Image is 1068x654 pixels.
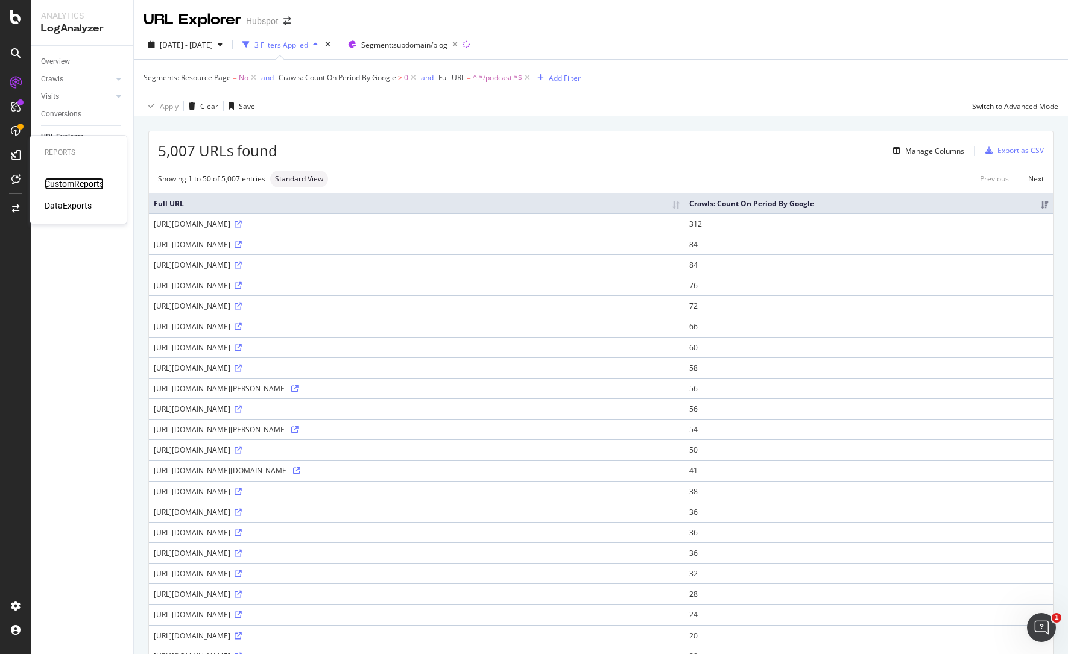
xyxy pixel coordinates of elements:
[275,175,323,183] span: Standard View
[154,589,680,599] div: [URL][DOMAIN_NAME]
[154,363,680,373] div: [URL][DOMAIN_NAME]
[41,73,63,86] div: Crawls
[343,35,463,54] button: Segment:subdomain/blog
[684,583,1053,604] td: 28
[1052,613,1061,623] span: 1
[154,383,680,394] div: [URL][DOMAIN_NAME][PERSON_NAME]
[41,90,59,103] div: Visits
[154,424,680,435] div: [URL][DOMAIN_NAME][PERSON_NAME]
[438,72,465,83] span: Full URL
[404,69,408,86] span: 0
[421,72,434,83] div: and
[323,39,333,51] div: times
[184,96,218,116] button: Clear
[41,22,124,36] div: LogAnalyzer
[972,101,1058,112] div: Switch to Advanced Mode
[154,609,680,620] div: [URL][DOMAIN_NAME]
[279,72,396,83] span: Crawls: Count On Period By Google
[684,234,1053,254] td: 84
[41,55,125,68] a: Overview
[154,548,680,558] div: [URL][DOMAIN_NAME]
[888,143,964,158] button: Manage Columns
[1019,170,1044,187] a: Next
[684,193,1053,213] th: Crawls: Count On Period By Google: activate to sort column ascending
[684,419,1053,439] td: 54
[684,213,1053,234] td: 312
[684,378,1053,398] td: 56
[154,568,680,579] div: [URL][DOMAIN_NAME]
[684,316,1053,336] td: 66
[224,96,255,116] button: Save
[684,604,1053,624] td: 24
[997,145,1044,156] div: Export as CSV
[41,108,81,121] div: Conversions
[149,193,684,213] th: Full URL: activate to sort column ascending
[684,398,1053,419] td: 56
[41,131,83,143] div: URL Explorer
[160,101,179,112] div: Apply
[154,342,680,353] div: [URL][DOMAIN_NAME]
[239,101,255,112] div: Save
[261,72,274,83] button: and
[684,522,1053,542] td: 36
[473,69,522,86] span: ^.*/podcast.*$
[154,527,680,538] div: [URL][DOMAIN_NAME]
[154,219,680,229] div: [URL][DOMAIN_NAME]
[398,72,402,83] span: >
[154,239,680,250] div: [URL][DOMAIN_NAME]
[144,96,179,116] button: Apply
[684,295,1053,316] td: 72
[160,40,213,50] span: [DATE] - [DATE]
[154,486,680,497] div: [URL][DOMAIN_NAME]
[684,481,1053,502] td: 38
[684,542,1053,563] td: 36
[158,174,265,184] div: Showing 1 to 50 of 5,007 entries
[41,90,113,103] a: Visits
[144,72,231,83] span: Segments: Resource Page
[41,10,124,22] div: Analytics
[154,465,680,476] div: [URL][DOMAIN_NAME][DOMAIN_NAME]
[200,101,218,112] div: Clear
[154,301,680,311] div: [URL][DOMAIN_NAME]
[154,404,680,414] div: [URL][DOMAIN_NAME]
[361,40,447,50] span: Segment: subdomain/blog
[45,200,92,212] a: DataExports
[233,72,237,83] span: =
[41,108,125,121] a: Conversions
[905,146,964,156] div: Manage Columns
[45,148,112,158] div: Reports
[684,625,1053,646] td: 20
[144,10,241,30] div: URL Explorer
[684,275,1053,295] td: 76
[45,178,104,190] a: CustomReports
[246,15,279,27] div: Hubspot
[532,71,581,85] button: Add Filter
[144,35,227,54] button: [DATE] - [DATE]
[239,69,248,86] span: No
[238,35,323,54] button: 3 Filters Applied
[684,563,1053,583] td: 32
[467,72,471,83] span: =
[158,140,277,161] span: 5,007 URLs found
[684,460,1053,480] td: 41
[684,337,1053,357] td: 60
[549,73,581,83] div: Add Filter
[154,280,680,291] div: [URL][DOMAIN_NAME]
[41,73,113,86] a: Crawls
[154,321,680,332] div: [URL][DOMAIN_NAME]
[154,445,680,455] div: [URL][DOMAIN_NAME]
[684,502,1053,522] td: 36
[254,40,308,50] div: 3 Filters Applied
[270,171,328,187] div: neutral label
[981,141,1044,160] button: Export as CSV
[154,260,680,270] div: [URL][DOMAIN_NAME]
[41,131,125,143] a: URL Explorer
[1027,613,1056,642] iframe: Intercom live chat
[684,254,1053,275] td: 84
[967,96,1058,116] button: Switch to Advanced Mode
[41,55,70,68] div: Overview
[684,439,1053,460] td: 50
